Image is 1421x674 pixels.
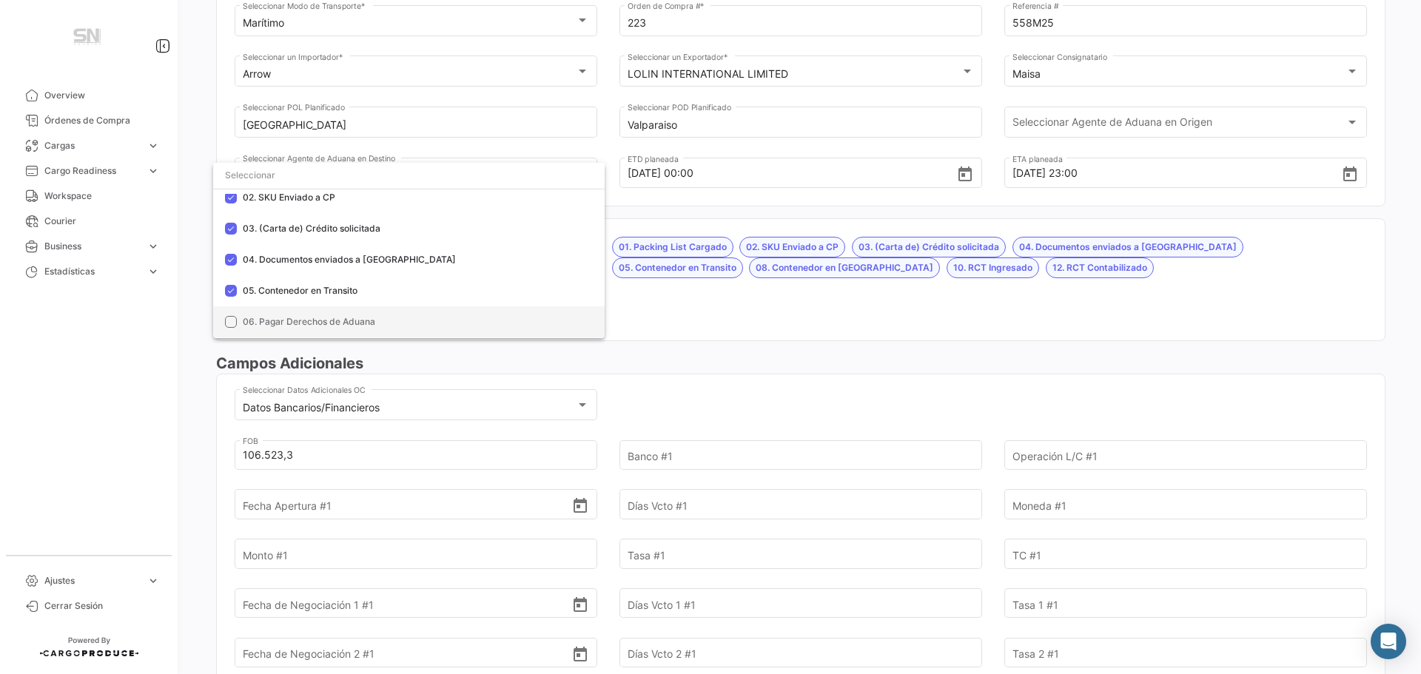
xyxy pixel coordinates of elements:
span: 06. Pagar Derechos de Aduana [243,316,375,327]
input: dropdown search [213,162,605,189]
span: 03. (Carta de) Crédito solicitada [243,223,380,234]
span: 04. Documentos enviados a [GEOGRAPHIC_DATA] [243,254,456,265]
span: 05. Contenedor en Transito [243,285,357,296]
span: 02. SKU Enviado a CP [243,192,335,203]
div: Abrir Intercom Messenger [1371,624,1406,659]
